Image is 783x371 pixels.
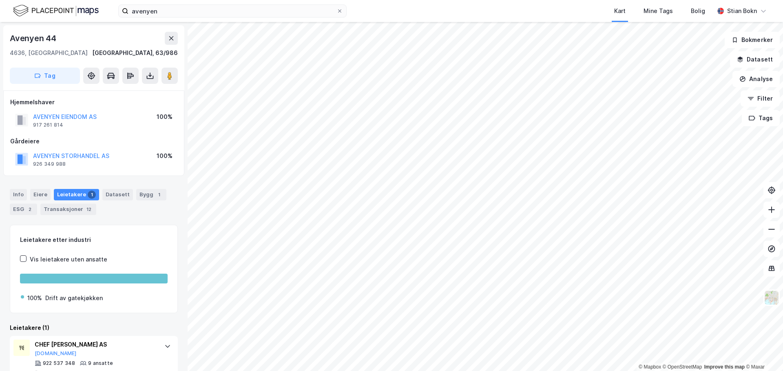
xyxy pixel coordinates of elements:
[10,68,80,84] button: Tag
[88,191,96,199] div: 1
[128,5,336,17] input: Søk på adresse, matrikkel, gårdeiere, leietakere eller personer
[732,71,780,87] button: Analyse
[26,205,34,213] div: 2
[40,204,96,215] div: Transaksjoner
[20,235,168,245] div: Leietakere etter industri
[27,293,42,303] div: 100%
[45,293,103,303] div: Drift av gatekjøkken
[727,6,757,16] div: Stian Bokn
[157,112,173,122] div: 100%
[35,350,77,357] button: [DOMAIN_NAME]
[136,189,166,200] div: Bygg
[691,6,705,16] div: Bolig
[13,4,99,18] img: logo.f888ab2527a4732fd821a326f86c7f29.svg
[35,340,156,349] div: CHEF [PERSON_NAME] AS
[10,136,177,146] div: Gårdeiere
[742,332,783,371] div: Kontrollprogram for chat
[54,189,99,200] div: Leietakere
[742,110,780,126] button: Tags
[730,51,780,68] button: Datasett
[742,332,783,371] iframe: Chat Widget
[663,364,702,370] a: OpenStreetMap
[92,48,178,58] div: [GEOGRAPHIC_DATA], 63/986
[155,191,163,199] div: 1
[157,151,173,161] div: 100%
[85,205,93,213] div: 12
[10,48,88,58] div: 4636, [GEOGRAPHIC_DATA]
[88,360,113,367] div: 9 ansatte
[764,290,779,305] img: Z
[10,323,178,333] div: Leietakere (1)
[614,6,626,16] div: Kart
[741,90,780,107] button: Filter
[43,360,75,367] div: 922 537 348
[33,161,66,167] div: 926 349 988
[10,189,27,200] div: Info
[102,189,133,200] div: Datasett
[30,189,51,200] div: Eiere
[10,97,177,107] div: Hjemmelshaver
[30,255,107,264] div: Vis leietakere uten ansatte
[10,204,37,215] div: ESG
[704,364,745,370] a: Improve this map
[639,364,661,370] a: Mapbox
[10,32,58,45] div: Avenyen 44
[644,6,673,16] div: Mine Tags
[725,32,780,48] button: Bokmerker
[33,122,63,128] div: 917 261 814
